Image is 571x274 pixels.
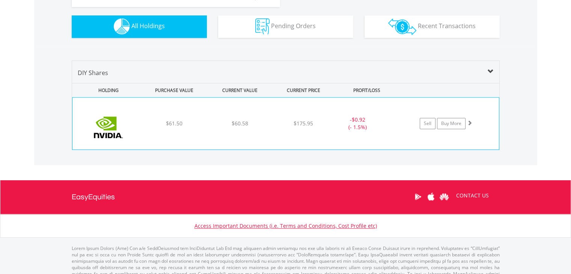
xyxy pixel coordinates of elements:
[78,69,108,77] span: DIY Shares
[352,116,365,123] span: $0.92
[273,83,333,97] div: CURRENT PRICE
[418,22,476,30] span: Recent Transactions
[420,118,435,129] a: Sell
[329,116,386,131] div: - (- 1.5%)
[232,120,248,127] span: $60.58
[271,22,316,30] span: Pending Orders
[114,18,130,35] img: holdings-wht.png
[365,15,500,38] button: Recent Transactions
[72,83,141,97] div: HOLDING
[451,185,494,206] a: CONTACT US
[76,107,141,148] img: EQU.US.NVDA.png
[294,120,313,127] span: $175.95
[72,180,115,214] a: EasyEquities
[142,83,206,97] div: PURCHASE VALUE
[438,185,451,208] a: Huawei
[166,120,182,127] span: $61.50
[131,22,165,30] span: All Holdings
[335,83,399,97] div: PROFIT/LOSS
[425,185,438,208] a: Apple
[388,18,416,35] img: transactions-zar-wht.png
[218,15,353,38] button: Pending Orders
[72,15,207,38] button: All Holdings
[411,185,425,208] a: Google Play
[194,222,377,229] a: Access Important Documents (i.e. Terms and Conditions, Cost Profile etc)
[208,83,272,97] div: CURRENT VALUE
[255,18,270,35] img: pending_instructions-wht.png
[437,118,466,129] a: Buy More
